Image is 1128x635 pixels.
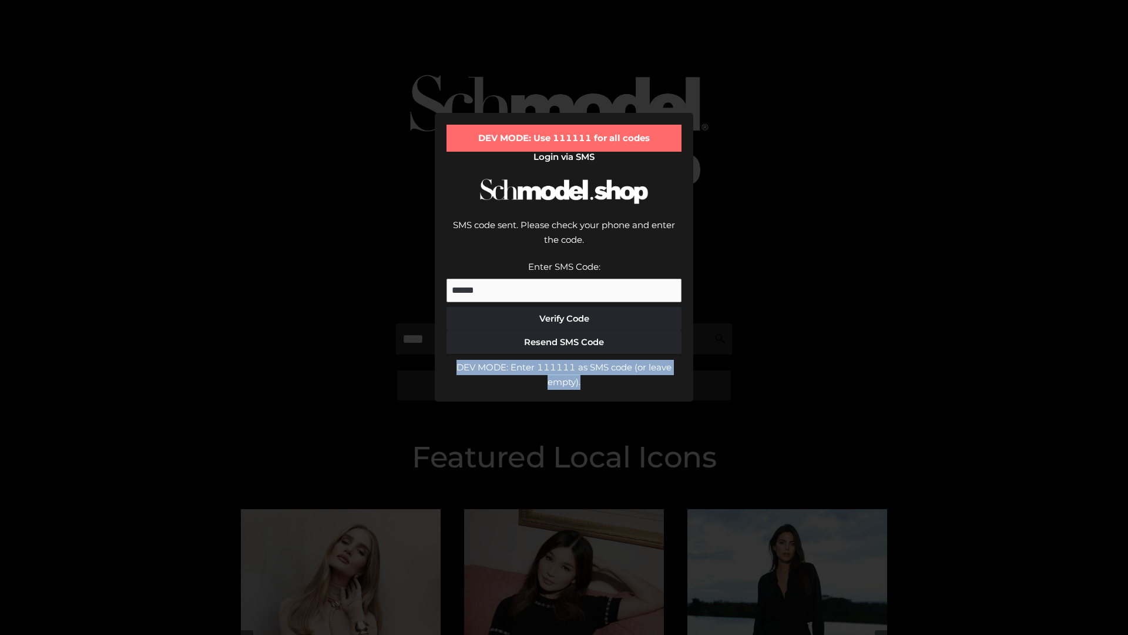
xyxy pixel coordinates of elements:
h2: Login via SMS [446,152,681,162]
div: DEV MODE: Enter 111111 as SMS code (or leave empty). [446,360,681,390]
label: Enter SMS Code: [528,261,600,272]
div: SMS code sent. Please check your phone and enter the code. [446,218,681,259]
div: DEV MODE: Use 111111 for all codes [446,125,681,152]
img: Schmodel Logo [476,168,652,215]
button: Verify Code [446,307,681,330]
button: Resend SMS Code [446,330,681,354]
